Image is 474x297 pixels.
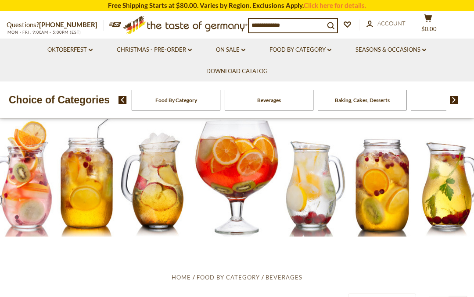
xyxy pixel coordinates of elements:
a: Food By Category [155,97,197,103]
img: previous arrow [118,96,127,104]
a: Beverages [257,97,281,103]
span: $0.00 [421,25,437,32]
button: $0.00 [415,14,441,36]
a: Oktoberfest [47,45,93,55]
a: [PHONE_NUMBER] [39,21,97,28]
p: Questions? [7,19,104,31]
a: Download Catalog [206,67,268,76]
img: next arrow [450,96,458,104]
a: Beverages [266,274,302,281]
a: Food By Category [269,45,331,55]
a: Seasons & Occasions [355,45,426,55]
span: MON - FRI, 9:00AM - 5:00PM (EST) [7,30,81,35]
a: On Sale [216,45,245,55]
a: Baking, Cakes, Desserts [335,97,390,103]
a: Click here for details. [304,1,366,9]
span: Account [377,20,406,27]
a: Food By Category [197,274,260,281]
a: Home [172,274,191,281]
a: Christmas - PRE-ORDER [117,45,192,55]
a: Account [366,19,406,28]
